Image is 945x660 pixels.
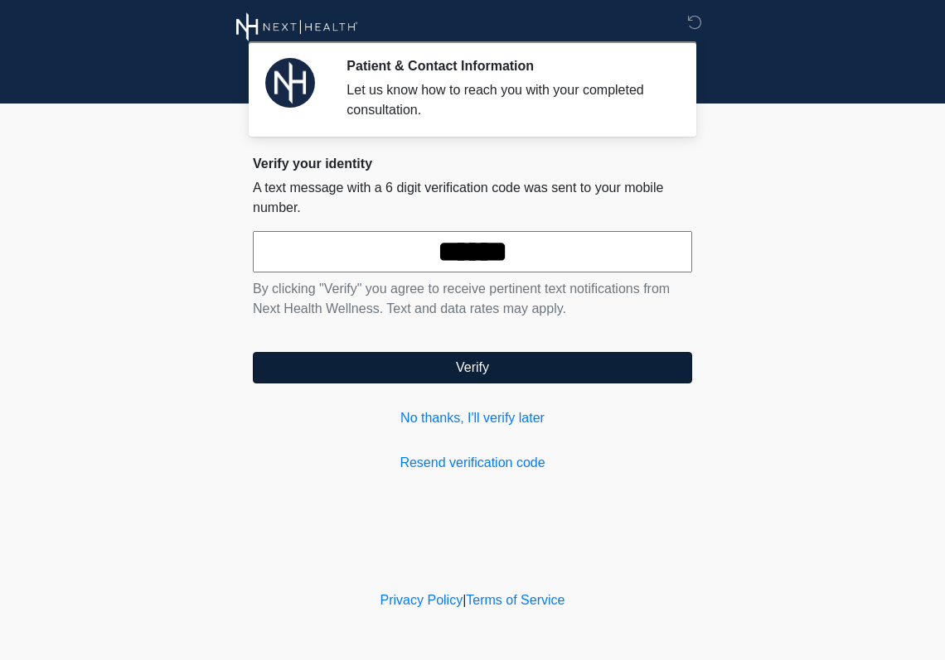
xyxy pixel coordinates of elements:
[466,593,565,607] a: Terms of Service
[380,593,463,607] a: Privacy Policy
[253,279,692,319] p: By clicking "Verify" you agree to receive pertinent text notifications from Next Health Wellness....
[265,58,315,108] img: Agent Avatar
[346,80,667,120] div: Let us know how to reach you with your completed consultation.
[253,178,692,218] p: A text message with a 6 digit verification code was sent to your mobile number.
[253,408,692,428] a: No thanks, I'll verify later
[253,453,692,473] a: Resend verification code
[253,352,692,383] button: Verify
[463,593,466,607] a: |
[346,58,667,74] h2: Patient & Contact Information
[236,12,358,41] img: Next Health Wellness Logo
[253,156,692,171] h2: Verify your identity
